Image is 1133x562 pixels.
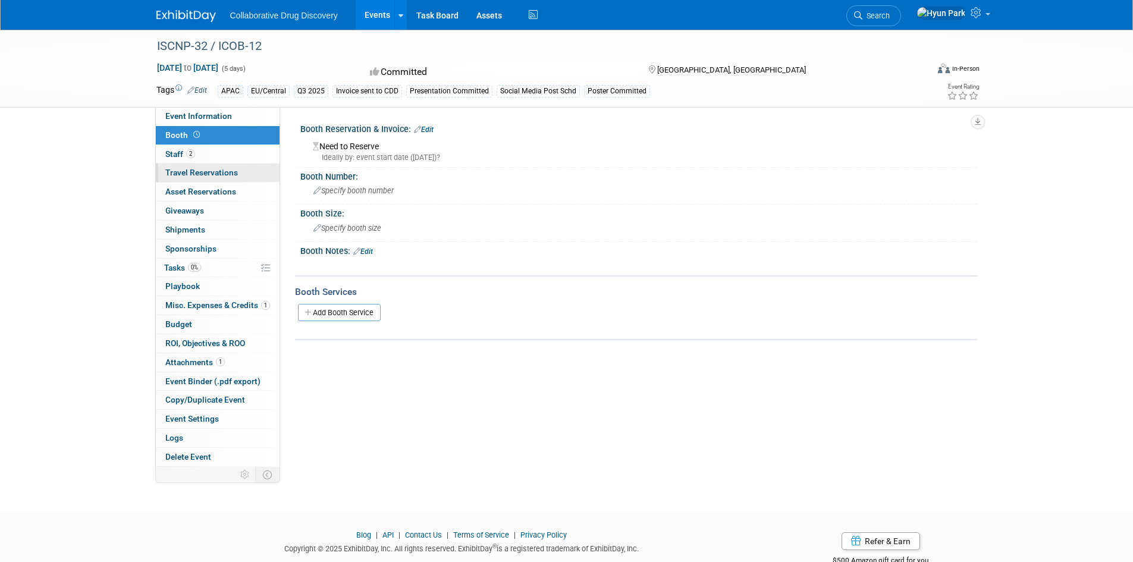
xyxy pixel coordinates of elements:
div: APAC [218,85,243,98]
span: Asset Reservations [165,187,236,196]
span: Attachments [165,357,225,367]
div: Booth Number: [300,168,977,183]
a: Add Booth Service [298,304,381,321]
a: Tasks0% [156,259,280,277]
div: Event Rating [947,84,979,90]
span: Collaborative Drug Discovery [230,11,338,20]
img: Hyun Park [917,7,966,20]
a: Privacy Policy [520,530,567,539]
div: Booth Services [295,285,977,299]
a: Edit [414,125,434,134]
span: Booth not reserved yet [191,130,202,139]
span: [GEOGRAPHIC_DATA], [GEOGRAPHIC_DATA] [657,65,806,74]
span: Booth [165,130,202,140]
a: Edit [187,86,207,95]
span: | [511,530,519,539]
a: Asset Reservations [156,183,280,201]
div: Booth Reservation & Invoice: [300,120,977,136]
span: Misc. Expenses & Credits [165,300,270,310]
div: In-Person [952,64,980,73]
div: Copyright © 2025 ExhibitDay, Inc. All rights reserved. ExhibitDay is a registered trademark of Ex... [156,541,768,554]
a: Playbook [156,277,280,296]
div: Need to Reserve [309,137,968,163]
span: (5 days) [221,65,246,73]
td: Toggle Event Tabs [255,467,280,482]
span: Tasks [164,263,201,272]
span: 1 [261,301,270,310]
span: Staff [165,149,195,159]
div: Ideally by: event start date ([DATE])? [313,152,968,163]
span: Delete Event [165,452,211,461]
span: | [444,530,451,539]
div: Booth Size: [300,205,977,219]
div: Social Media Post Schd [497,85,580,98]
span: to [182,63,193,73]
span: Specify booth number [313,186,394,195]
a: Copy/Duplicate Event [156,391,280,409]
a: API [382,530,394,539]
a: Terms of Service [453,530,509,539]
a: Refer & Earn [842,532,920,550]
span: Event Binder (.pdf export) [165,376,261,386]
img: Format-Inperson.png [938,64,950,73]
a: Travel Reservations [156,164,280,182]
span: | [373,530,381,539]
a: Event Binder (.pdf export) [156,372,280,391]
a: Delete Event [156,448,280,466]
a: Shipments [156,221,280,239]
div: ISCNP-32 / ICOB-12 [153,36,910,57]
a: Logs [156,429,280,447]
a: Attachments1 [156,353,280,372]
a: Sponsorships [156,240,280,258]
a: Event Settings [156,410,280,428]
span: ROI, Objectives & ROO [165,338,245,348]
div: Q3 2025 [294,85,328,98]
a: Misc. Expenses & Credits1 [156,296,280,315]
span: Travel Reservations [165,168,238,177]
span: Event Information [165,111,232,121]
a: Booth [156,126,280,145]
td: Tags [156,84,207,98]
span: Copy/Duplicate Event [165,395,245,404]
span: [DATE] [DATE] [156,62,219,73]
span: 1 [216,357,225,366]
span: Shipments [165,225,205,234]
a: Event Information [156,107,280,125]
div: Committed [366,62,629,83]
span: Giveaways [165,206,204,215]
a: Search [846,5,901,26]
a: Blog [356,530,371,539]
a: Contact Us [405,530,442,539]
span: Budget [165,319,192,329]
a: Budget [156,315,280,334]
span: | [396,530,403,539]
a: ROI, Objectives & ROO [156,334,280,353]
span: 2 [186,149,195,158]
div: Event Format [858,62,980,80]
sup: ® [492,543,497,550]
span: Logs [165,433,183,442]
a: Giveaways [156,202,280,220]
td: Personalize Event Tab Strip [235,467,256,482]
span: Playbook [165,281,200,291]
span: 0% [188,263,201,272]
a: Edit [353,247,373,256]
div: Poster Committed [584,85,650,98]
span: Search [862,11,890,20]
a: Staff2 [156,145,280,164]
div: Presentation Committed [406,85,492,98]
span: Sponsorships [165,244,216,253]
span: Event Settings [165,414,219,423]
div: Invoice sent to CDD [332,85,402,98]
img: ExhibitDay [156,10,216,22]
span: Specify booth size [313,224,381,233]
div: Booth Notes: [300,242,977,258]
div: EU/Central [247,85,290,98]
